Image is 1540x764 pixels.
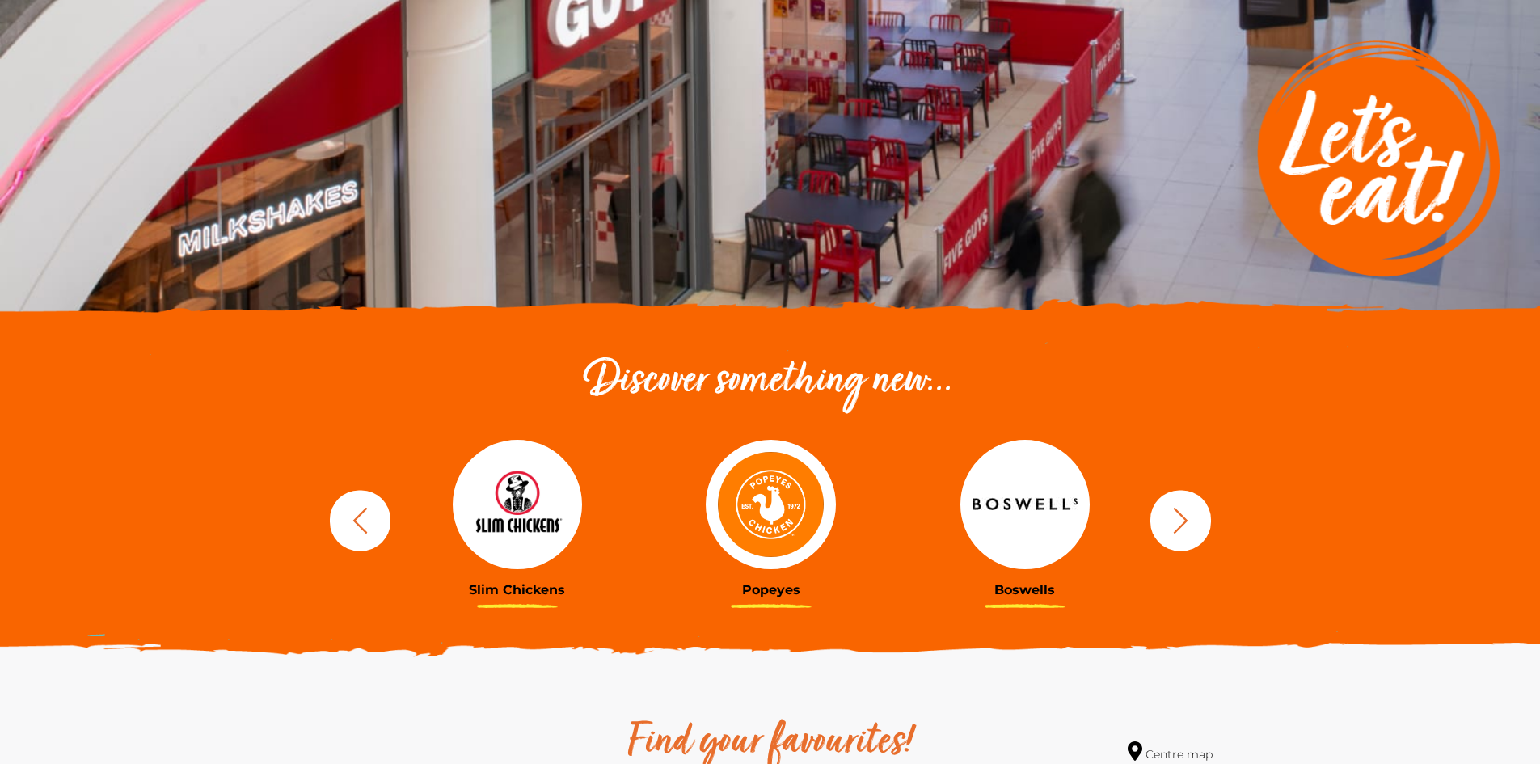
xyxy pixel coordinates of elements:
[403,440,632,597] a: Slim Chickens
[322,356,1219,407] h2: Discover something new...
[656,440,886,597] a: Popeyes
[910,440,1140,597] a: Boswells
[403,582,632,597] h3: Slim Chickens
[656,582,886,597] h3: Popeyes
[910,582,1140,597] h3: Boswells
[1128,741,1213,763] a: Centre map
